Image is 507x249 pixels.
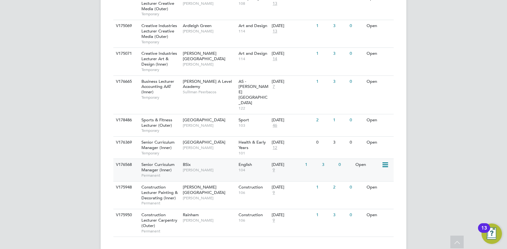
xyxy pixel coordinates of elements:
[114,76,137,88] div: V176665
[239,123,269,128] span: 103
[239,162,252,167] span: English
[114,181,137,193] div: V175948
[239,29,269,34] span: 114
[354,159,382,171] div: Open
[239,117,249,123] span: Sport
[141,67,180,72] span: Temporary
[183,212,199,217] span: Rainham
[239,151,269,156] span: 101
[239,56,269,61] span: 114
[272,23,313,29] div: [DATE]
[183,184,225,195] span: [PERSON_NAME][GEOGRAPHIC_DATA]
[183,62,235,67] span: [PERSON_NAME]
[348,181,365,193] div: 0
[141,162,175,173] span: Senior Curriculum Manager (Inner)
[183,139,225,145] span: [GEOGRAPHIC_DATA]
[239,51,267,56] span: Art and Design
[337,159,353,171] div: 0
[315,20,331,32] div: 1
[272,84,276,89] span: 7
[239,23,267,28] span: Art and Design
[183,29,235,34] span: [PERSON_NAME]
[114,114,137,126] div: V178486
[481,228,487,236] div: 13
[320,159,337,171] div: 3
[114,209,137,221] div: V175950
[183,89,235,95] span: Sulliman Peerbacos
[365,137,393,148] div: Open
[272,162,302,167] div: [DATE]
[272,51,313,56] div: [DATE]
[183,167,235,173] span: [PERSON_NAME]
[141,79,174,95] span: Business Lecturer Accounting AAT (Inner)
[239,1,269,6] span: 108
[141,151,180,156] span: Temporary
[141,39,180,45] span: Temporary
[183,218,235,223] span: [PERSON_NAME]
[332,137,348,148] div: 3
[315,209,331,221] div: 1
[239,167,269,173] span: 104
[348,20,365,32] div: 0
[332,209,348,221] div: 3
[239,139,266,150] span: Health & Early Years
[272,1,278,6] span: 13
[239,212,263,217] span: Construction
[365,114,393,126] div: Open
[272,190,276,196] span: 9
[482,224,502,244] button: Open Resource Center, 13 new notifications
[114,20,137,32] div: V175069
[141,173,180,178] span: Permanent
[141,51,177,67] span: Creative Industries Lecturer Art & Design (Inner)
[272,145,278,151] span: 12
[183,51,225,61] span: [PERSON_NAME][GEOGRAPHIC_DATA]
[315,114,331,126] div: 2
[348,76,365,88] div: 0
[365,209,393,221] div: Open
[315,137,331,148] div: 0
[183,162,191,167] span: BSix
[272,29,278,34] span: 13
[365,76,393,88] div: Open
[183,1,235,6] span: [PERSON_NAME]
[332,20,348,32] div: 3
[332,181,348,193] div: 2
[315,76,331,88] div: 1
[239,190,269,195] span: 106
[365,20,393,32] div: Open
[315,181,331,193] div: 1
[141,184,178,201] span: Construction Lecturer Painting & Decorating (Inner)
[183,23,211,28] span: Ardleigh Green
[183,145,235,150] span: [PERSON_NAME]
[141,212,177,228] span: Construction Lecturer Carpentry (Outer)
[141,117,172,128] span: Sports & Fitness Lecturer (Outer)
[348,137,365,148] div: 0
[114,48,137,60] div: V175071
[303,159,320,171] div: 1
[272,185,313,190] div: [DATE]
[272,79,313,84] div: [DATE]
[183,196,235,201] span: [PERSON_NAME]
[141,139,175,150] span: Senior Curriculum Manager (Inner)
[348,48,365,60] div: 0
[183,79,232,89] span: [PERSON_NAME] A Level Academy
[272,212,313,218] div: [DATE]
[365,48,393,60] div: Open
[365,181,393,193] div: Open
[239,184,263,190] span: Construction
[332,76,348,88] div: 3
[141,11,180,17] span: Temporary
[272,117,313,123] div: [DATE]
[272,140,313,145] div: [DATE]
[272,56,278,62] span: 14
[141,229,180,234] span: Permanent
[348,209,365,221] div: 0
[272,123,278,128] span: 46
[183,117,225,123] span: [GEOGRAPHIC_DATA]
[239,106,269,111] span: 122
[141,128,180,133] span: Temporary
[348,114,365,126] div: 0
[114,137,137,148] div: V176369
[141,23,177,39] span: Creative Industries Lecturer Creative Media (Outer)
[315,48,331,60] div: 1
